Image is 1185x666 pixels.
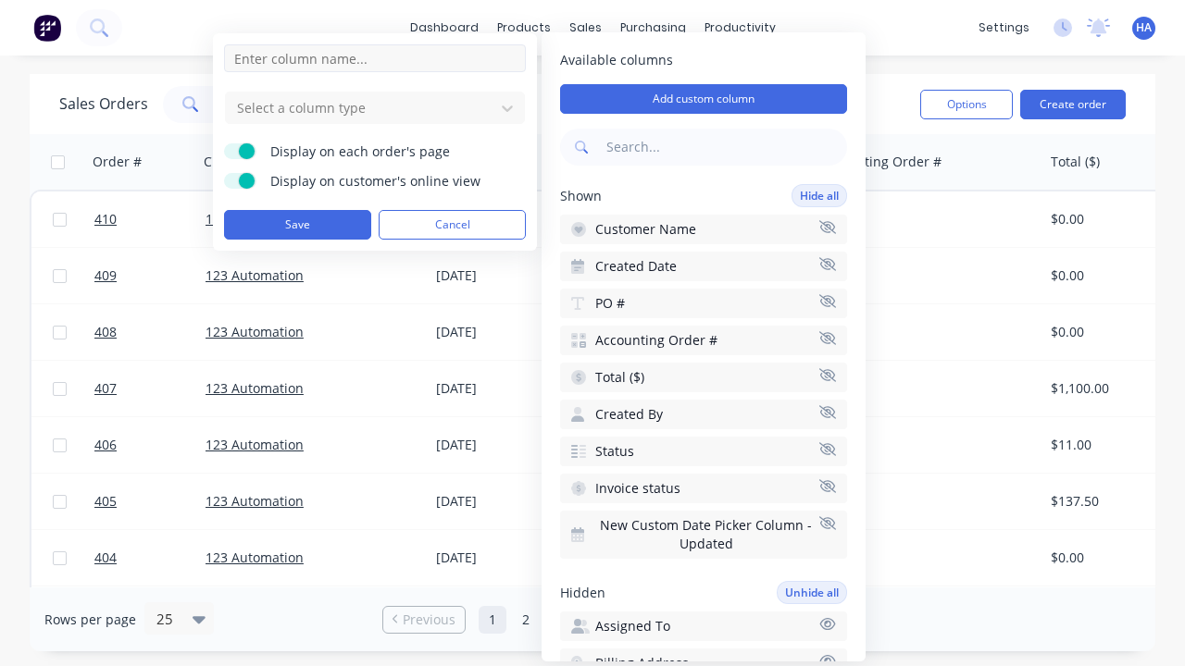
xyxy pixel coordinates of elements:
button: Save [224,210,371,240]
button: Total ($) [560,363,847,392]
span: Previous [403,610,455,629]
span: Total ($) [595,368,644,387]
a: 408 [94,304,206,360]
div: Customer Name [204,153,305,171]
button: Options [920,90,1013,119]
button: Add custom column [560,84,847,114]
button: New Custom Date Picker Column - Updated [560,511,847,559]
div: $0.00 [1051,549,1159,567]
div: productivity [695,14,785,42]
a: 406 [94,417,206,473]
div: $1,100.00 [1051,379,1159,398]
a: 404 [94,530,206,586]
div: Order # [93,153,142,171]
span: 405 [94,492,117,511]
span: 408 [94,323,117,341]
span: 404 [94,549,117,567]
a: 123 Automation [206,379,304,397]
span: Created Date [595,257,677,276]
span: Customer Name [595,220,696,239]
input: Search... [603,129,847,166]
span: Assigned To [595,617,670,635]
span: Display on each order's page [270,142,502,161]
span: 406 [94,436,117,454]
span: 409 [94,266,117,285]
div: $0.00 [1051,210,1159,228]
span: 410 [94,210,117,228]
span: Hidden [560,584,605,602]
button: Created By [560,400,847,429]
button: Assigned To [560,611,847,641]
a: Page 2 [512,606,540,634]
a: 123 Automation [206,323,304,340]
div: Accounting Order # [819,153,942,171]
a: Previous page [383,610,465,629]
button: Invoice status [560,474,847,503]
span: Rows per page [44,610,136,629]
span: Display on customer's online view [270,172,502,191]
a: 403 [94,586,206,642]
div: [DATE] [436,549,574,567]
div: $137.50 [1051,492,1159,511]
button: Create order [1020,90,1126,119]
img: Factory [33,14,61,42]
div: Total ($) [1051,153,1100,171]
div: sales [560,14,611,42]
h1: Sales Orders [59,95,148,113]
button: Created Date [560,252,847,281]
a: 409 [94,248,206,303]
div: [DATE] [436,379,574,398]
a: 123 Automation [206,436,304,453]
a: 407 [94,361,206,416]
div: $0.00 [1051,266,1159,285]
div: [DATE] [436,323,574,341]
div: [DATE] [436,266,574,285]
div: [DATE] [436,436,574,454]
a: dashboard [401,14,488,42]
a: 410 [94,191,206,247]
a: 123 Automation [206,266,304,284]
div: $11.00 [1051,436,1159,454]
div: $0.00 [1051,323,1159,341]
a: 405 [94,474,206,529]
span: New Custom Date Picker Column - Updated [592,516,819,553]
span: Shown [560,187,602,205]
div: settings [969,14,1039,42]
span: Created By [595,405,663,424]
span: PO # [595,294,625,313]
button: PO # [560,289,847,318]
span: 407 [94,379,117,398]
span: Accounting Order # [595,331,717,350]
button: Cancel [379,210,526,240]
a: Page 1 is your current page [479,606,506,634]
button: Hide all [792,184,847,207]
ul: Pagination [375,606,810,634]
a: 123 Automation [206,210,304,228]
button: Unhide all [777,581,847,604]
span: Invoice status [595,479,680,498]
a: 123 Automation [206,492,304,510]
a: 123 Automation [206,549,304,566]
div: purchasing [611,14,695,42]
button: Accounting Order # [560,326,847,355]
span: Available columns [560,51,847,69]
div: [DATE] [436,492,574,511]
span: Status [595,442,634,461]
button: Status [560,437,847,466]
div: products [488,14,560,42]
span: HA [1136,19,1152,36]
input: Enter column name... [224,44,526,72]
button: Customer Name [560,215,847,244]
